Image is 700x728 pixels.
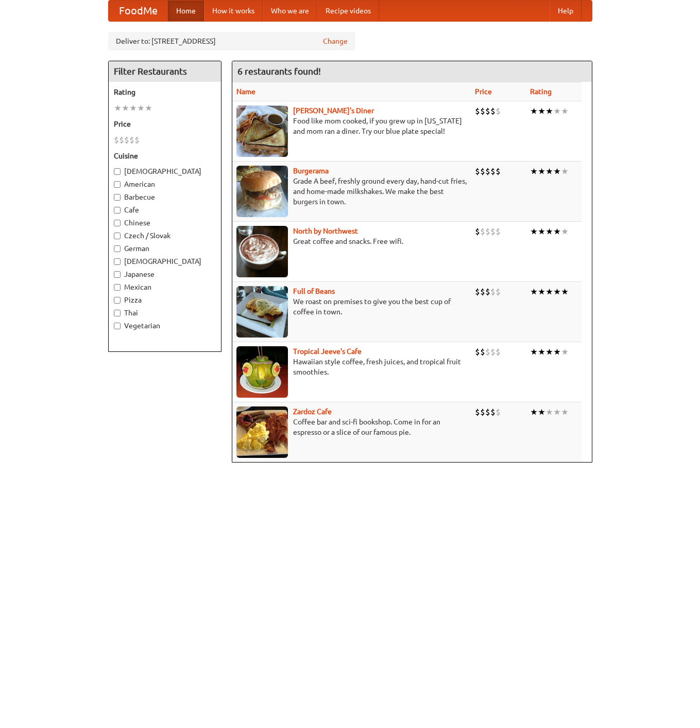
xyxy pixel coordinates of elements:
[109,1,168,21] a: FoodMe
[236,87,255,96] a: Name
[114,310,121,316] input: Thai
[496,406,501,418] li: $
[538,105,545,117] li: ★
[485,226,490,237] li: $
[475,286,480,297] li: $
[530,105,538,117] li: ★
[553,346,561,358] li: ★
[236,417,467,437] p: Coffee bar and sci-fi bookshop. Come in for an espresso or a slice of our famous pie.
[561,166,569,177] li: ★
[553,166,561,177] li: ★
[561,346,569,358] li: ★
[480,406,485,418] li: $
[129,134,134,146] li: $
[545,286,553,297] li: ★
[114,308,216,318] label: Thai
[538,166,545,177] li: ★
[485,406,490,418] li: $
[538,346,545,358] li: ★
[168,1,204,21] a: Home
[114,151,216,161] h5: Cuisine
[545,166,553,177] li: ★
[480,105,485,117] li: $
[114,218,216,228] label: Chinese
[114,245,121,252] input: German
[538,406,545,418] li: ★
[490,166,496,177] li: $
[114,179,216,189] label: American
[236,166,288,217] img: burgerama.jpg
[114,205,216,215] label: Cafe
[545,105,553,117] li: ★
[236,226,288,277] img: north.jpg
[480,346,485,358] li: $
[490,286,496,297] li: $
[480,286,485,297] li: $
[114,166,216,176] label: [DEMOGRAPHIC_DATA]
[530,286,538,297] li: ★
[475,226,480,237] li: $
[124,134,129,146] li: $
[490,226,496,237] li: $
[119,134,124,146] li: $
[114,119,216,129] h5: Price
[475,87,492,96] a: Price
[553,105,561,117] li: ★
[561,226,569,237] li: ★
[114,168,121,175] input: [DEMOGRAPHIC_DATA]
[114,192,216,202] label: Barbecue
[530,346,538,358] li: ★
[236,286,288,338] img: beans.jpg
[496,226,501,237] li: $
[114,134,119,146] li: $
[475,346,480,358] li: $
[293,287,335,295] a: Full of Beans
[485,346,490,358] li: $
[490,105,496,117] li: $
[538,226,545,237] li: ★
[293,106,374,115] a: [PERSON_NAME]'s Diner
[236,116,467,136] p: Food like mom cooked, if you grew up in [US_STATE] and mom ran a diner. Try our blue plate special!
[114,194,121,201] input: Barbecue
[490,346,496,358] li: $
[475,105,480,117] li: $
[236,176,467,207] p: Grade A beef, freshly ground every day, hand-cut fries, and home-made milkshakes. We make the bes...
[550,1,582,21] a: Help
[137,102,145,114] li: ★
[114,297,121,304] input: Pizza
[114,295,216,305] label: Pizza
[114,220,121,226] input: Chinese
[114,256,216,267] label: [DEMOGRAPHIC_DATA]
[530,87,552,96] a: Rating
[114,321,216,331] label: Vegetarian
[485,166,490,177] li: $
[114,102,122,114] li: ★
[114,269,216,279] label: Japanese
[475,166,480,177] li: $
[480,226,485,237] li: $
[475,406,480,418] li: $
[293,407,332,416] a: Zardoz Cafe
[480,166,485,177] li: $
[293,167,329,175] a: Burgerama
[317,1,379,21] a: Recipe videos
[496,286,501,297] li: $
[530,406,538,418] li: ★
[553,406,561,418] li: ★
[129,102,137,114] li: ★
[561,286,569,297] li: ★
[545,226,553,237] li: ★
[114,282,216,292] label: Mexican
[323,36,348,46] a: Change
[561,406,569,418] li: ★
[114,271,121,278] input: Japanese
[553,226,561,237] li: ★
[114,233,121,239] input: Czech / Slovak
[496,346,501,358] li: $
[114,87,216,97] h5: Rating
[545,406,553,418] li: ★
[545,346,553,358] li: ★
